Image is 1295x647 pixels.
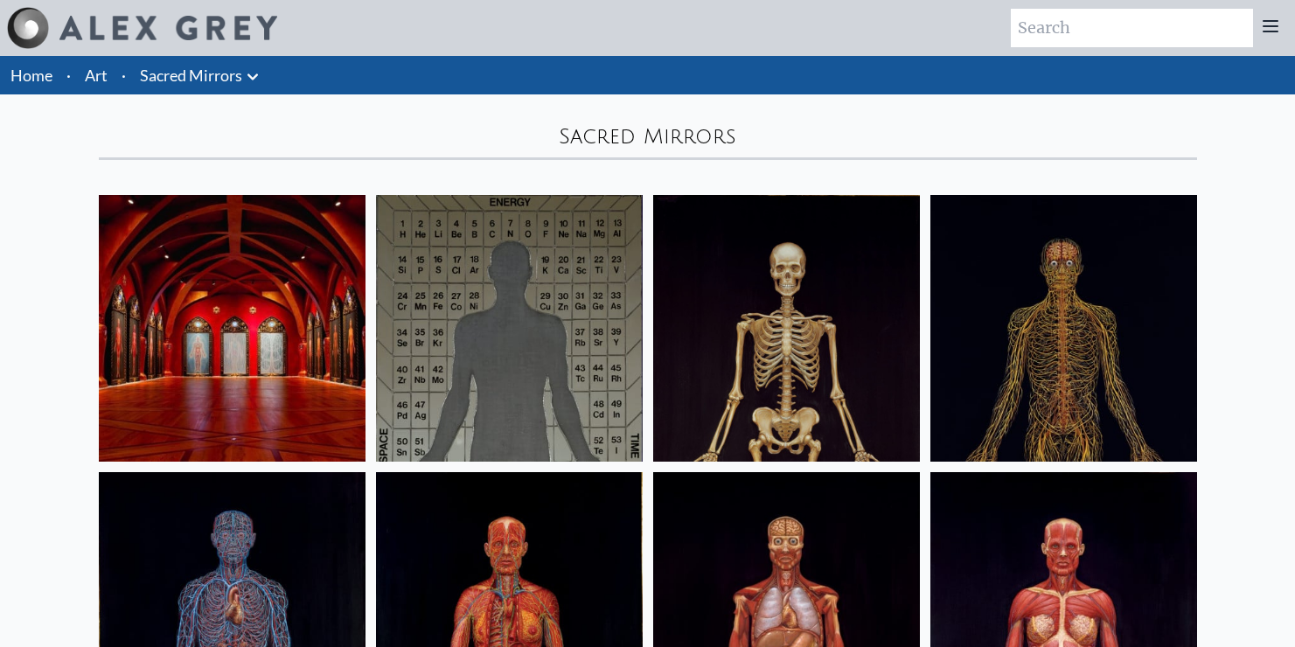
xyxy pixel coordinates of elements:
[59,56,78,94] li: ·
[1011,9,1253,47] input: Search
[376,195,643,462] img: Material World
[140,63,242,87] a: Sacred Mirrors
[85,63,108,87] a: Art
[10,66,52,85] a: Home
[99,122,1197,150] div: Sacred Mirrors
[115,56,133,94] li: ·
